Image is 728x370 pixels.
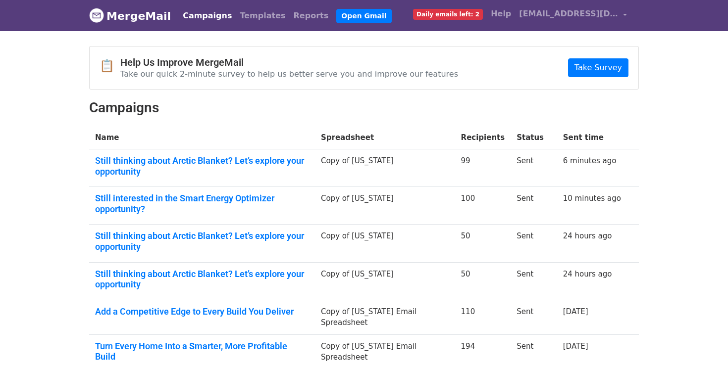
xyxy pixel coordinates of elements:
[515,4,631,27] a: [EMAIL_ADDRESS][DOMAIN_NAME]
[120,56,458,68] h4: Help Us Improve MergeMail
[315,262,455,300] td: Copy of [US_STATE]
[336,9,391,23] a: Open Gmail
[563,156,617,165] a: 6 minutes ago
[95,231,309,252] a: Still thinking about Arctic Blanket? Let’s explore your opportunity
[315,300,455,334] td: Copy of [US_STATE] Email Spreadsheet
[511,262,557,300] td: Sent
[557,126,627,149] th: Sent time
[95,269,309,290] a: Still thinking about Arctic Blanket? Let’s explore your opportunity
[315,187,455,225] td: Copy of [US_STATE]
[455,187,511,225] td: 100
[95,341,309,362] a: Turn Every Home Into a Smarter, More Profitable Build
[95,155,309,177] a: Still thinking about Arctic Blanket? Let’s explore your opportunity
[179,6,236,26] a: Campaigns
[315,225,455,262] td: Copy of [US_STATE]
[511,300,557,334] td: Sent
[563,231,612,240] a: 24 hours ago
[455,149,511,187] td: 99
[511,187,557,225] td: Sent
[563,307,588,316] a: [DATE]
[409,4,487,24] a: Daily emails left: 2
[290,6,333,26] a: Reports
[511,149,557,187] td: Sent
[568,58,628,77] a: Take Survey
[563,194,621,203] a: 10 minutes ago
[89,126,315,149] th: Name
[519,8,618,20] span: [EMAIL_ADDRESS][DOMAIN_NAME]
[89,5,171,26] a: MergeMail
[563,342,588,351] a: [DATE]
[89,99,639,116] h2: Campaigns
[236,6,289,26] a: Templates
[100,59,120,73] span: 📋
[511,225,557,262] td: Sent
[455,262,511,300] td: 50
[315,126,455,149] th: Spreadsheet
[487,4,515,24] a: Help
[563,270,612,278] a: 24 hours ago
[455,225,511,262] td: 50
[315,149,455,187] td: Copy of [US_STATE]
[511,126,557,149] th: Status
[95,193,309,214] a: Still interested in the Smart Energy Optimizer opportunity?
[89,8,104,23] img: MergeMail logo
[455,300,511,334] td: 110
[455,126,511,149] th: Recipients
[120,69,458,79] p: Take our quick 2-minute survey to help us better serve you and improve our features
[413,9,483,20] span: Daily emails left: 2
[95,306,309,317] a: Add a Competitive Edge to Every Build You Deliver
